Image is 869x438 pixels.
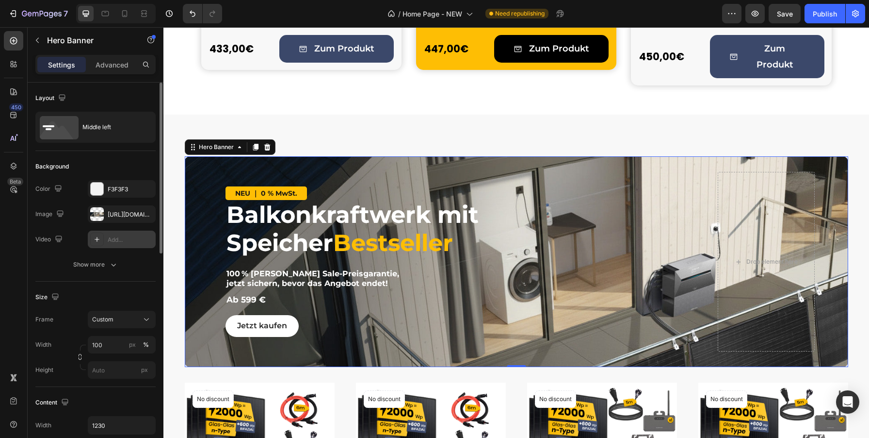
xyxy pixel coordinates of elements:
button: 7 [4,4,72,23]
div: F3F3F3 [108,185,153,194]
p: No discount [33,368,66,376]
div: Color [35,183,64,196]
label: Width [35,340,51,349]
span: px [141,366,148,373]
div: Layout [35,92,68,105]
button: Save [769,4,801,23]
div: Size [35,291,61,304]
span: / [398,9,401,19]
div: [URL][DOMAIN_NAME] [108,210,153,219]
div: Publish [813,9,837,19]
p: 100 % [PERSON_NAME] Sale-Preisgarantie, jetzt sichern, bevor das Angebot endet! [63,242,236,262]
div: Beta [7,178,23,185]
input: px [88,361,156,379]
button: % [127,339,138,351]
button: px [140,339,152,351]
div: Undo/Redo [183,4,222,23]
p: Hero Banner [47,34,129,46]
div: Drop element here [583,231,634,238]
div: 450 [9,103,23,111]
p: 7 [64,8,68,19]
label: Height [35,366,53,374]
div: Add... [108,236,153,244]
button: <p>Jetzt kaufen</p> [62,288,135,310]
button: Custom [88,311,156,328]
div: Background [35,162,69,171]
div: Open Intercom Messenger [836,390,859,414]
div: px [129,340,136,349]
div: Middle left [82,116,142,138]
p: No discount [376,368,408,376]
p: Jetzt kaufen [74,294,124,304]
button: Show more [35,256,156,273]
div: Image [35,208,66,221]
span: Home Page - NEW [402,9,462,19]
p: Ab 599 € [63,267,236,278]
div: Content [35,396,71,409]
input: px% [88,336,156,354]
span: Need republishing [495,9,545,18]
span: Save [777,10,793,18]
div: Hero Banner [33,116,72,124]
div: Show more [73,260,118,270]
iframe: Design area [163,27,869,438]
button: Publish [805,4,845,23]
span: Custom [92,315,113,324]
div: Video [35,233,64,246]
div: % [143,340,149,349]
p: No discount [547,368,579,376]
p: Advanced [96,60,129,70]
input: Auto [88,417,155,434]
strong: Bestseller [170,202,290,230]
p: Settings [48,60,75,70]
p: No discount [205,368,237,376]
div: Width [35,421,51,430]
label: Frame [35,315,53,324]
